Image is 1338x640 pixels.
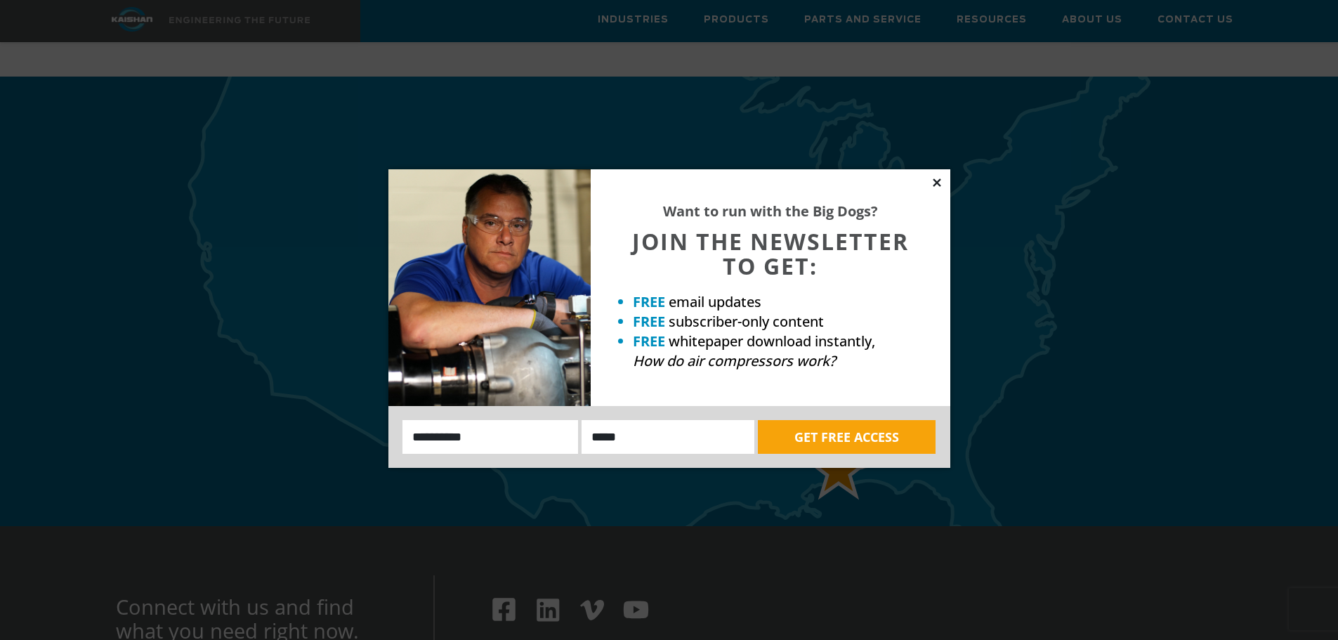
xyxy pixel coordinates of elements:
[582,420,754,454] input: Email
[633,312,665,331] strong: FREE
[931,176,943,189] button: Close
[633,351,836,370] em: How do air compressors work?
[633,292,665,311] strong: FREE
[669,332,875,351] span: whitepaper download instantly,
[669,292,761,311] span: email updates
[669,312,824,331] span: subscriber-only content
[663,202,878,221] strong: Want to run with the Big Dogs?
[758,420,936,454] button: GET FREE ACCESS
[633,332,665,351] strong: FREE
[632,226,909,281] span: JOIN THE NEWSLETTER TO GET:
[402,420,579,454] input: Name:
